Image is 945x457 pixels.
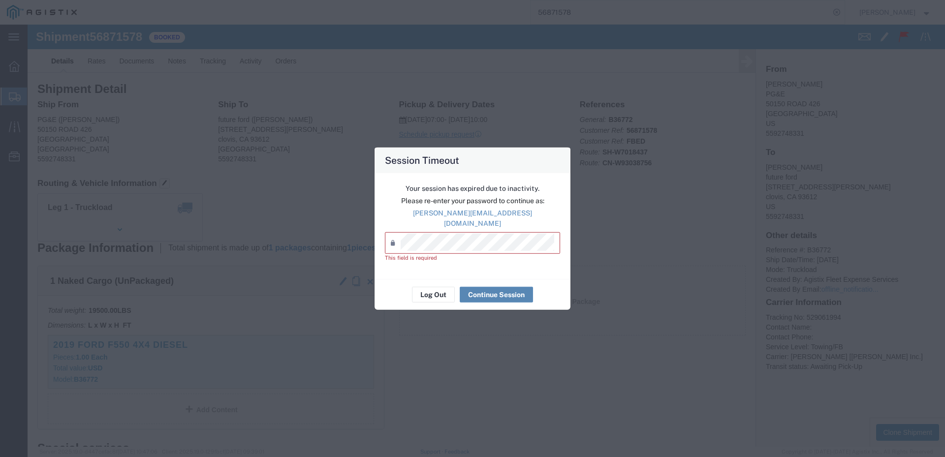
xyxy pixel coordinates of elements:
p: Your session has expired due to inactivity. [385,183,560,193]
p: Please re-enter your password to continue as: [385,195,560,206]
h4: Session Timeout [385,153,459,167]
p: [PERSON_NAME][EMAIL_ADDRESS][DOMAIN_NAME] [385,208,560,229]
div: This field is required [385,254,560,262]
button: Continue Session [460,287,533,303]
button: Log Out [412,287,455,303]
